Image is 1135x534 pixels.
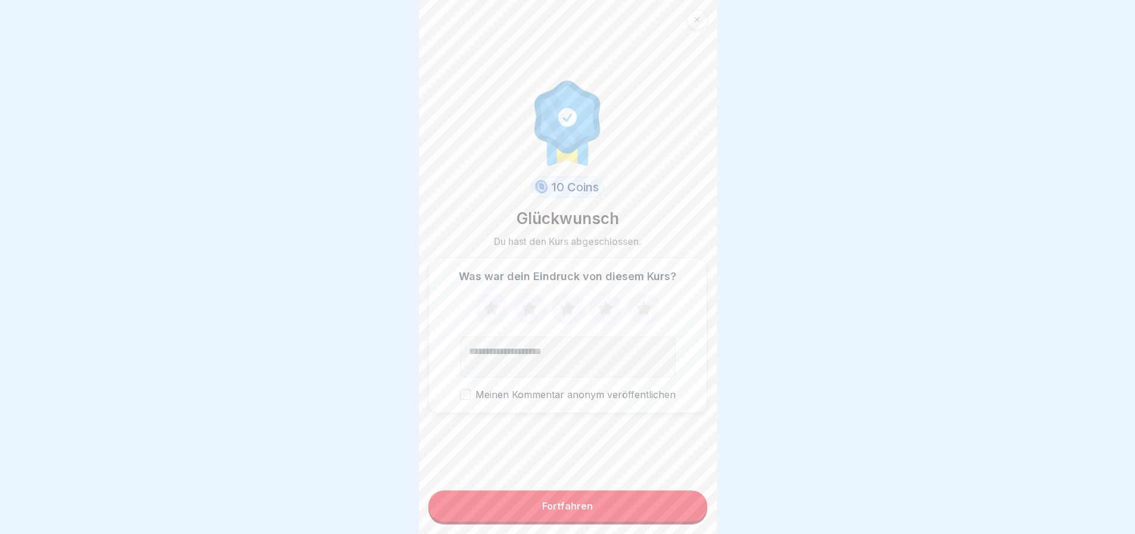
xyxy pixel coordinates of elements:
[531,176,605,198] div: 10 Coins
[459,270,676,283] p: Was war dein Eindruck von diesem Kurs?
[517,207,619,230] p: Glückwunsch
[533,178,550,196] img: coin.svg
[460,389,471,400] button: Meinen Kommentar anonym veröffentlichen
[460,389,676,401] label: Meinen Kommentar anonym veröffentlichen
[528,77,608,167] img: completion.svg
[460,337,676,377] textarea: Kommentar (optional)
[494,235,641,248] p: Du hast den Kurs abgeschlossen.
[428,490,707,521] button: Fortfahren
[542,501,593,511] div: Fortfahren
